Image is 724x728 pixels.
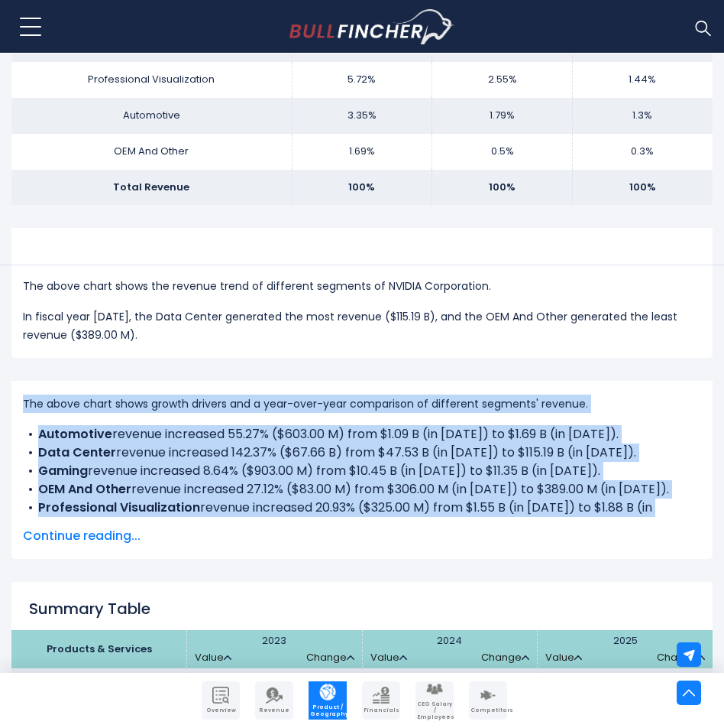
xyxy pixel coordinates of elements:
[432,62,573,98] td: 2.55%
[23,527,701,545] span: Continue reading...
[23,462,701,480] li: revenue increased 8.64% ($903.00 M) from $10.45 B (in [DATE]) to $11.35 B (in [DATE]).
[415,681,454,720] a: Company Employees
[572,62,713,98] td: 1.44%
[469,681,507,720] a: Company Competitors
[255,681,293,720] a: Company Revenue
[38,480,131,498] b: OEM And Other
[572,134,713,170] td: 0.3%
[370,652,407,665] a: Value
[362,630,538,668] th: 2024
[310,704,345,717] span: Product / Geography
[417,701,452,720] span: CEO Salary / Employees
[292,134,432,170] td: 1.69%
[38,462,88,479] b: Gaming
[23,307,701,344] p: In fiscal year [DATE], the Data Center generated the most revenue ($115.19 B), and the OEM And Ot...
[364,707,399,713] span: Financials
[572,170,713,206] td: 100%
[23,425,701,444] li: revenue increased 55.27% ($603.00 M) from $1.09 B (in [DATE]) to $1.69 B (in [DATE]).
[572,98,713,134] td: 1.3%
[11,668,187,707] td: Automotive
[470,707,506,713] span: Competitors
[289,9,454,44] img: Bullfincher logo
[11,62,292,98] td: Professional Visualization
[11,170,292,206] td: Total Revenue
[11,134,292,170] td: OEM And Other
[657,652,705,665] a: Change
[23,444,701,462] li: revenue increased 142.37% ($67.66 B) from $47.53 B (in [DATE]) to $115.19 B (in [DATE]).
[195,652,231,665] a: Value
[23,277,701,295] p: The above chart shows the revenue trend of different segments of NVIDIA Corporation.
[23,480,701,499] li: revenue increased 27.12% ($83.00 M) from $306.00 M (in [DATE]) to $389.00 M (in [DATE]).
[481,652,529,665] a: Change
[292,62,432,98] td: 5.72%
[202,681,240,720] a: Company Overview
[38,499,200,516] b: Professional Visualization
[38,425,112,443] b: Automotive
[23,499,701,535] li: revenue increased 20.93% ($325.00 M) from $1.55 B (in [DATE]) to $1.88 B (in [DATE]).
[292,170,432,206] td: 100%
[306,652,354,665] a: Change
[38,444,116,461] b: Data Center
[289,9,454,44] a: Go to homepage
[538,630,713,668] th: 2025
[432,170,573,206] td: 100%
[545,652,582,665] a: Value
[11,630,187,668] th: Products & Services
[203,707,238,713] span: Overview
[362,681,400,720] a: Company Financials
[257,707,292,713] span: Revenue
[11,600,713,618] h2: Summary Table
[309,681,347,720] a: Company Product/Geography
[432,98,573,134] td: 1.79%
[292,98,432,134] td: 3.35%
[187,630,363,668] th: 2023
[11,98,292,134] td: Automotive
[23,395,701,413] p: The above chart shows growth drivers and a year-over-year comparison of different segments' revenue.
[432,134,573,170] td: 0.5%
